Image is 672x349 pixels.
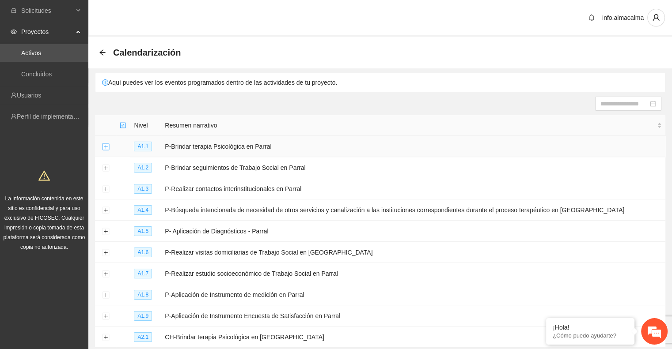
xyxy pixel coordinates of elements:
[161,284,665,305] td: P-Aplicación de Instrumento de medición en Parral
[102,143,109,150] button: Expand row
[102,165,109,172] button: Expand row
[102,292,109,299] button: Expand row
[161,136,665,157] td: P-Brindar terapia Psicológica en Parral
[647,9,665,26] button: user
[134,163,152,173] span: A1.2
[21,2,73,19] span: Solicitudes
[161,178,665,199] td: P-Realizar contactos interinstitucionales en Parral
[145,4,166,26] div: Minimizar ventana de chat en vivo
[102,207,109,214] button: Expand row
[99,49,106,56] span: arrow-left
[17,92,41,99] a: Usuarios
[134,226,152,236] span: A1.5
[161,242,665,263] td: P-Realizar visitas domiciliarias de Trabajo Social en [GEOGRAPHIC_DATA]
[4,241,168,272] textarea: Escriba su mensaje y pulse “Intro”
[585,11,599,25] button: bell
[134,248,152,257] span: A1.6
[134,332,152,342] span: A2.1
[165,120,655,130] span: Resumen narrativo
[102,249,109,256] button: Expand row
[161,115,665,136] th: Resumen narrativo
[161,199,665,221] td: P-Búsqueda intencionada de necesidad de otros servicios y canalización a las instituciones corres...
[38,170,50,181] span: warning
[21,71,52,78] a: Concluidos
[11,8,17,14] span: inbox
[602,14,644,21] span: info.almacalma
[102,270,109,278] button: Expand row
[134,311,152,321] span: A1.9
[4,195,85,250] span: La información contenida en este sitio es confidencial y para uso exclusivo de FICOSEC. Cualquier...
[113,45,181,60] span: Calendarización
[17,113,86,120] a: Perfil de implementadora
[134,269,152,278] span: A1.7
[95,73,665,92] div: Aquí puedes ver los eventos programados dentro de las actividades de tu proyecto.
[553,332,628,339] p: ¿Cómo puedo ayudarte?
[161,263,665,284] td: P-Realizar estudio socioeconómico de Trabajo Social en Parral
[102,334,109,341] button: Expand row
[134,290,152,300] span: A1.8
[585,14,598,21] span: bell
[46,45,148,56] div: Chatee con nosotros ahora
[102,313,109,320] button: Expand row
[51,118,122,207] span: Estamos en línea.
[21,23,73,41] span: Proyectos
[130,115,161,136] th: Nivel
[120,122,126,128] span: check-square
[102,186,109,193] button: Expand row
[21,49,41,56] a: Activos
[161,221,665,242] td: P- Aplicación de Diagnósticos - Parral
[134,142,152,151] span: A1.1
[553,324,628,331] div: ¡Hola!
[134,205,152,215] span: A1.4
[102,79,108,86] span: exclamation-circle
[102,228,109,235] button: Expand row
[11,29,17,35] span: eye
[99,49,106,56] div: Back
[134,184,152,194] span: A1.3
[648,14,664,22] span: user
[161,157,665,178] td: P-Brindar seguimientos de Trabajo Social en Parral
[161,326,665,348] td: CH-Brindar terapia Psicológica en [GEOGRAPHIC_DATA]
[161,305,665,326] td: P-Aplicación de Instrumento Encuesta de Satisfacción en Parral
